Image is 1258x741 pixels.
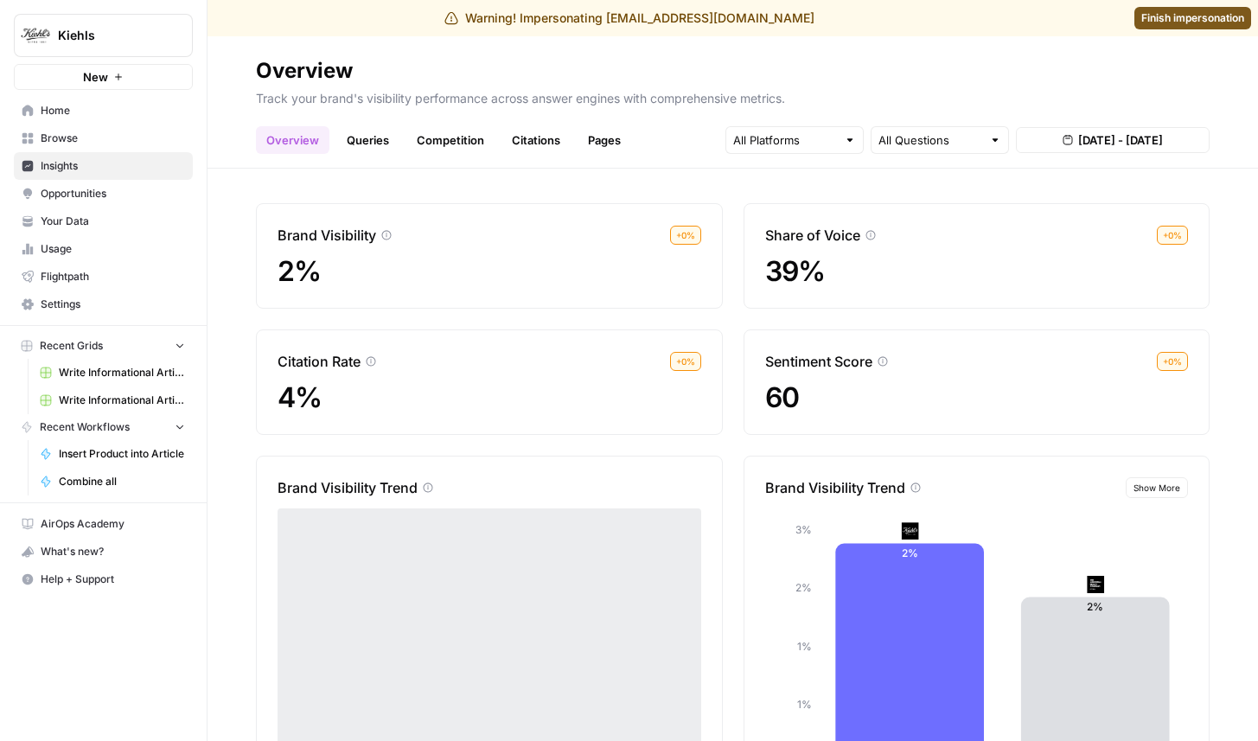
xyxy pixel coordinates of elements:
[1134,7,1251,29] a: Finish impersonation
[15,539,192,565] div: What's new?
[406,126,495,154] a: Competition
[40,419,130,435] span: Recent Workflows
[14,263,193,291] a: Flightpath
[32,468,193,495] a: Combine all
[32,359,193,386] a: Write Informational Article
[765,477,905,498] p: Brand Visibility Trend
[14,414,193,440] button: Recent Workflows
[41,516,185,532] span: AirOps Academy
[41,269,185,284] span: Flightpath
[796,640,811,653] tspan: 1%
[901,546,917,559] text: 2%
[278,477,418,498] p: Brand Visibility Trend
[14,64,193,90] button: New
[1133,481,1180,495] span: Show More
[41,103,185,118] span: Home
[41,186,185,201] span: Opportunities
[1163,228,1182,242] span: + 0 %
[32,386,193,414] a: Write Informational Article
[83,68,108,86] span: New
[1087,600,1103,613] text: 2%
[1163,355,1182,368] span: + 0 %
[578,126,631,154] a: Pages
[1141,10,1244,26] span: Finish impersonation
[278,254,322,288] span: 2%
[278,225,376,246] p: Brand Visibility
[58,27,163,44] span: Kiehls
[14,14,193,57] button: Workspace: Kiehls
[796,698,811,711] tspan: 1%
[278,351,361,372] p: Citation Rate
[20,20,51,51] img: Kiehls Logo
[765,225,860,246] p: Share of Voice
[1126,477,1188,498] button: Show More
[41,131,185,146] span: Browse
[14,333,193,359] button: Recent Grids
[795,582,811,595] tspan: 2%
[676,355,695,368] span: + 0 %
[41,158,185,174] span: Insights
[1087,576,1104,593] img: 1t0k3rxub7xjuwm09mezwmq6ezdv
[878,131,982,149] input: All Questions
[14,180,193,208] a: Opportunities
[14,291,193,318] a: Settings
[256,126,329,154] a: Overview
[41,572,185,587] span: Help + Support
[501,126,571,154] a: Citations
[14,235,193,263] a: Usage
[278,380,322,414] span: 4%
[32,440,193,468] a: Insert Product into Article
[14,208,193,235] a: Your Data
[14,125,193,152] a: Browse
[676,228,695,242] span: + 0 %
[14,152,193,180] a: Insights
[59,474,185,489] span: Combine all
[733,131,837,149] input: All Platforms
[765,254,826,288] span: 39%
[41,214,185,229] span: Your Data
[1016,127,1210,153] button: [DATE] - [DATE]
[14,97,193,125] a: Home
[40,338,103,354] span: Recent Grids
[14,510,193,538] a: AirOps Academy
[256,85,1210,107] p: Track your brand's visibility performance across answer engines with comprehensive metrics.
[41,241,185,257] span: Usage
[14,538,193,565] button: What's new?
[59,365,185,380] span: Write Informational Article
[59,446,185,462] span: Insert Product into Article
[59,393,185,408] span: Write Informational Article
[765,380,800,414] span: 60
[14,565,193,593] button: Help + Support
[41,297,185,312] span: Settings
[901,522,918,540] img: lbzhdkgn1ruc4m4z5mjfsqir60oh
[795,523,811,536] tspan: 3%
[1078,131,1163,149] span: [DATE] - [DATE]
[336,126,399,154] a: Queries
[256,57,353,85] div: Overview
[444,10,814,27] div: Warning! Impersonating [EMAIL_ADDRESS][DOMAIN_NAME]
[765,351,872,372] p: Sentiment Score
